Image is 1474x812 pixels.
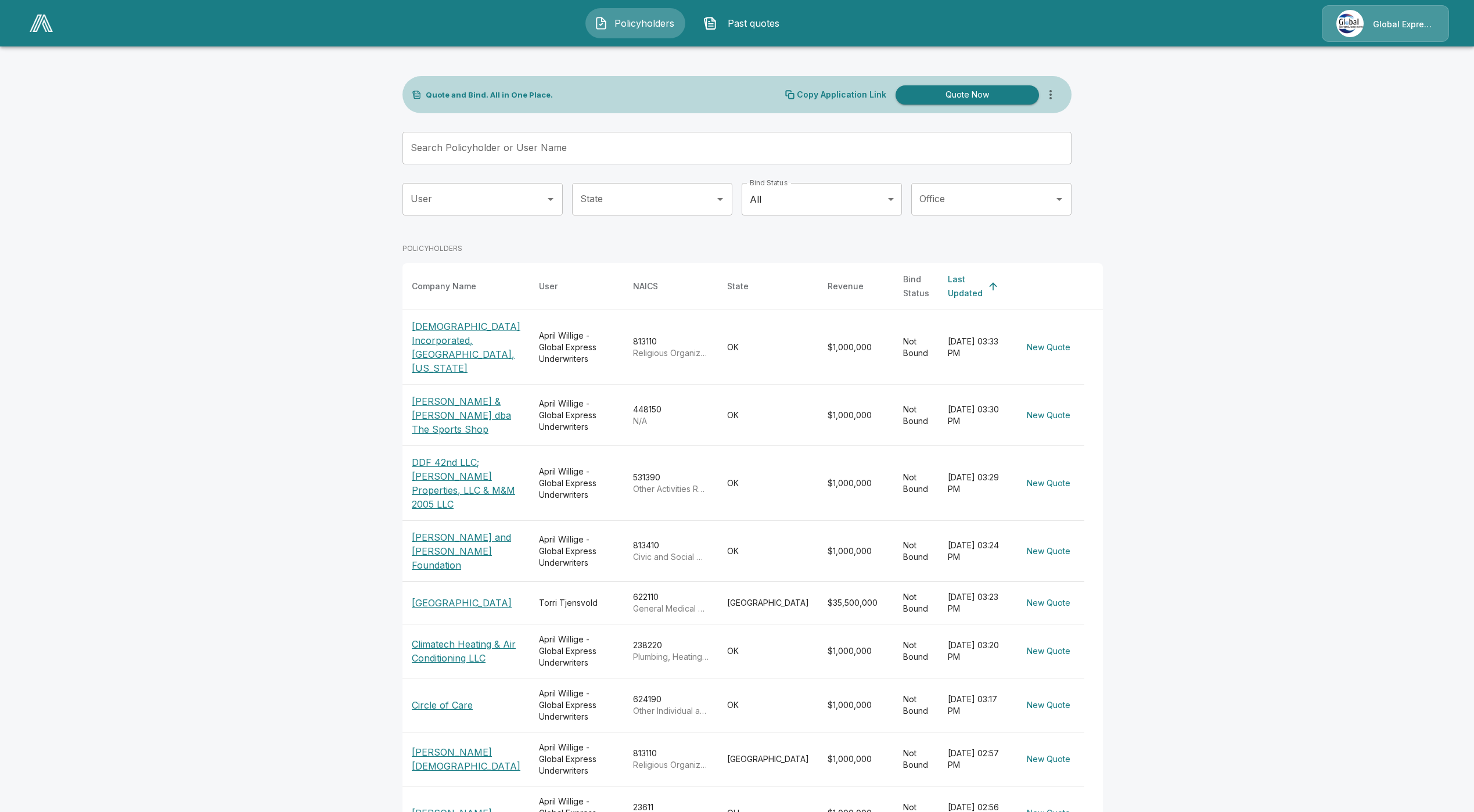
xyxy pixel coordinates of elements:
[412,279,476,293] div: Company Name
[426,91,553,99] p: Quote and Bind. All in One Place.
[1336,10,1364,37] img: Agency Icon
[703,16,717,30] img: Past quotes Icon
[539,398,614,433] div: April Willige - Global Express Underwriters
[633,651,709,663] p: Plumbing, Heating, and Air-Conditioning Contractors
[594,16,608,30] img: Policyholders Icon
[30,15,53,32] img: AA Logo
[818,521,894,582] td: $1,000,000
[539,597,614,609] div: Torri Tjensvold
[939,521,1013,582] td: [DATE] 03:24 PM
[1022,749,1075,770] button: New Quote
[633,591,709,615] div: 622110
[718,310,818,385] td: OK
[633,279,658,293] div: NAICS
[633,336,709,359] div: 813110
[718,732,818,786] td: [GEOGRAPHIC_DATA]
[539,742,614,777] div: April Willige - Global Express Underwriters
[412,745,520,773] p: [PERSON_NAME][DEMOGRAPHIC_DATA]
[633,540,709,563] div: 813410
[1373,19,1435,30] p: Global Express Underwriters
[585,8,685,38] button: Policyholders IconPolicyholders
[894,263,939,310] th: Bind Status
[539,279,558,293] div: User
[939,385,1013,446] td: [DATE] 03:30 PM
[894,521,939,582] td: Not Bound
[818,732,894,786] td: $1,000,000
[633,551,709,563] p: Civic and Social Organizations
[818,624,894,678] td: $1,000,000
[633,404,709,427] div: 448150
[818,310,894,385] td: $1,000,000
[939,624,1013,678] td: [DATE] 03:20 PM
[412,455,520,511] p: DDF 42nd LLC; [PERSON_NAME] Properties, LLC & M&M 2005 LLC
[412,698,473,712] p: Circle of Care
[1322,5,1449,42] a: Agency IconGlobal Express Underwriters
[896,85,1039,105] button: Quote Now
[718,446,818,521] td: OK
[818,385,894,446] td: $1,000,000
[718,624,818,678] td: OK
[412,596,512,610] p: [GEOGRAPHIC_DATA]
[894,678,939,732] td: Not Bound
[718,521,818,582] td: OK
[633,483,709,495] p: Other Activities Related to Real Estate
[894,446,939,521] td: Not Bound
[948,272,983,300] div: Last Updated
[633,639,709,663] div: 238220
[818,582,894,624] td: $35,500,000
[539,688,614,723] div: April Willige - Global Express Underwriters
[633,748,709,771] div: 813110
[539,634,614,669] div: April Willige - Global Express Underwriters
[1022,541,1075,562] button: New Quote
[894,385,939,446] td: Not Bound
[633,472,709,495] div: 531390
[939,732,1013,786] td: [DATE] 02:57 PM
[718,678,818,732] td: OK
[633,694,709,717] div: 624190
[1022,592,1075,614] button: New Quote
[718,385,818,446] td: OK
[722,16,786,30] span: Past quotes
[633,415,709,427] p: N/A
[939,678,1013,732] td: [DATE] 03:17 PM
[613,16,677,30] span: Policyholders
[539,534,614,569] div: April Willige - Global Express Underwriters
[894,310,939,385] td: Not Bound
[1022,641,1075,662] button: New Quote
[1039,83,1062,106] button: more
[818,446,894,521] td: $1,000,000
[542,191,559,207] button: Open
[894,582,939,624] td: Not Bound
[818,678,894,732] td: $1,000,000
[939,310,1013,385] td: [DATE] 03:33 PM
[539,330,614,365] div: April Willige - Global Express Underwriters
[939,582,1013,624] td: [DATE] 03:23 PM
[633,603,709,615] p: General Medical and Surgical Hospitals
[1051,191,1067,207] button: Open
[828,279,864,293] div: Revenue
[1022,337,1075,358] button: New Quote
[891,85,1039,105] a: Quote Now
[695,8,794,38] button: Past quotes IconPast quotes
[633,347,709,359] p: Religious Organizations
[939,446,1013,521] td: [DATE] 03:29 PM
[412,530,520,572] p: [PERSON_NAME] and [PERSON_NAME] Foundation
[633,705,709,717] p: Other Individual and Family Services
[742,183,902,215] div: All
[718,582,818,624] td: [GEOGRAPHIC_DATA]
[894,732,939,786] td: Not Bound
[727,279,749,293] div: State
[1022,473,1075,494] button: New Quote
[1022,405,1075,426] button: New Quote
[894,624,939,678] td: Not Bound
[797,91,886,99] p: Copy Application Link
[712,191,728,207] button: Open
[633,759,709,771] p: Religious Organizations
[412,637,520,665] p: Climatech Heating & Air Conditioning LLC
[402,243,462,254] p: POLICYHOLDERS
[412,319,520,375] p: [DEMOGRAPHIC_DATA] Incorporated, [GEOGRAPHIC_DATA], [US_STATE]
[412,394,520,436] p: [PERSON_NAME] & [PERSON_NAME] dba The Sports Shop
[1022,695,1075,716] button: New Quote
